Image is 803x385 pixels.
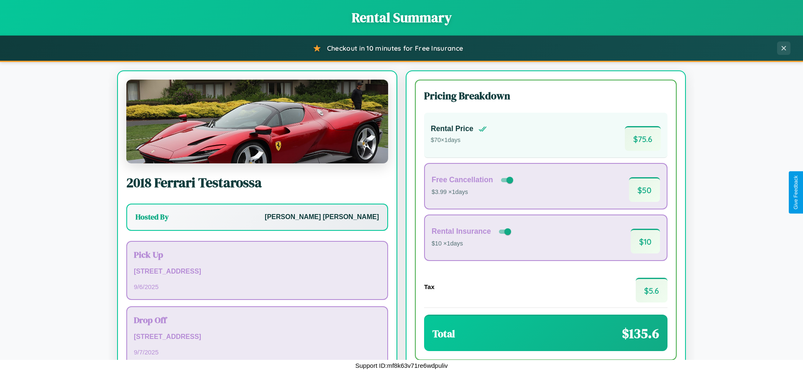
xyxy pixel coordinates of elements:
[625,126,661,151] span: $ 75.6
[622,324,659,343] span: $ 135.6
[432,238,513,249] p: $10 × 1 days
[631,229,660,253] span: $ 10
[134,281,381,292] p: 9 / 6 / 2025
[126,173,388,192] h2: 2018 Ferrari Testarossa
[424,89,667,103] h3: Pricing Breakdown
[424,283,435,290] h4: Tax
[355,360,448,371] p: Support ID: mf8k63v71re6wdpuliv
[134,266,381,278] p: [STREET_ADDRESS]
[8,8,795,27] h1: Rental Summary
[136,212,169,222] h3: Hosted By
[126,80,388,163] img: Ferrari Testarossa
[431,135,487,146] p: $ 70 × 1 days
[327,44,463,52] span: Checkout in 10 minutes for Free Insurance
[432,327,455,341] h3: Total
[432,176,493,184] h4: Free Cancellation
[134,248,381,261] h3: Pick Up
[629,177,660,202] span: $ 50
[432,187,515,198] p: $3.99 × 1 days
[636,278,667,302] span: $ 5.6
[793,176,799,209] div: Give Feedback
[134,331,381,343] p: [STREET_ADDRESS]
[134,314,381,326] h3: Drop Off
[265,211,379,223] p: [PERSON_NAME] [PERSON_NAME]
[134,346,381,358] p: 9 / 7 / 2025
[431,124,473,133] h4: Rental Price
[432,227,491,236] h4: Rental Insurance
